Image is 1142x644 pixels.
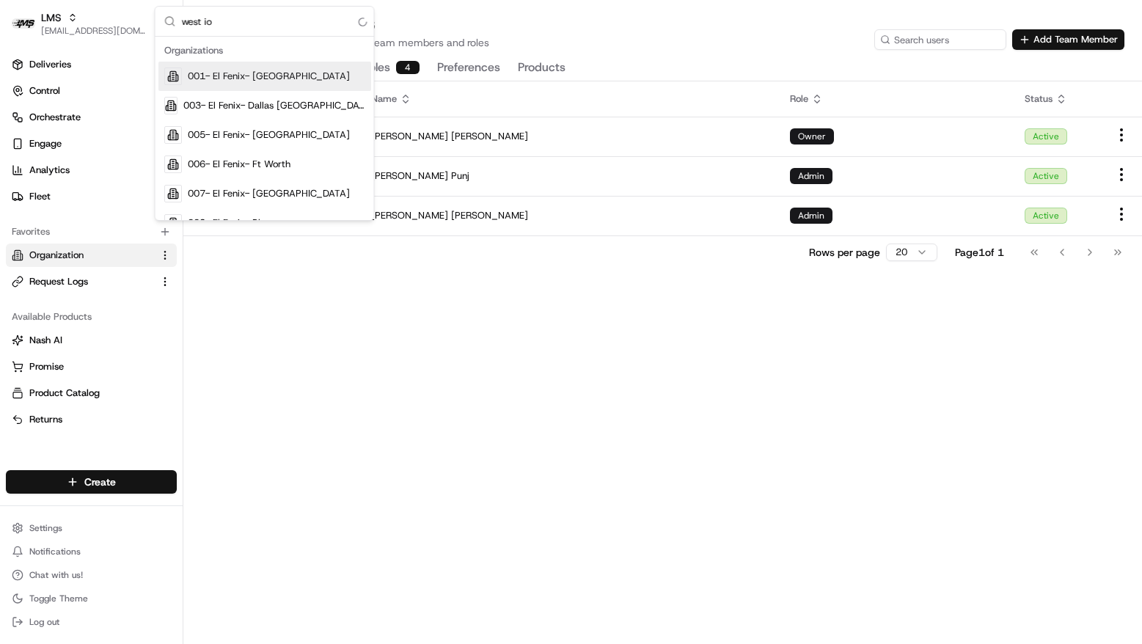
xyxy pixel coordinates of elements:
[371,130,448,143] span: [PERSON_NAME]
[188,216,276,230] span: 008- El Fenix- Plano
[451,209,528,222] span: [PERSON_NAME]
[1025,128,1067,144] div: Active
[6,541,177,562] button: Notifications
[6,220,177,244] div: Favorites
[790,128,834,144] div: Owner
[955,245,1004,260] div: Page 1 of 1
[29,413,62,426] span: Returns
[155,37,374,220] div: Suggestions
[29,137,62,150] span: Engage
[6,305,177,329] div: Available Products
[6,329,177,352] button: Nash AI
[188,128,350,142] span: 005- El Fenix- [GEOGRAPHIC_DATA]
[6,185,177,208] button: Fleet
[29,164,70,177] span: Analytics
[6,518,177,538] button: Settings
[371,92,766,106] div: Name
[188,70,350,83] span: 001- El Fenix- [GEOGRAPHIC_DATA]
[437,56,500,81] button: Preferences
[29,616,59,628] span: Log out
[29,569,83,581] span: Chat with us!
[6,53,177,76] a: Deliveries
[1025,208,1067,224] div: Active
[158,40,371,62] div: Organizations
[6,612,177,632] button: Log out
[12,275,153,288] a: Request Logs
[12,334,171,347] a: Nash AI
[1025,168,1067,184] div: Active
[12,18,35,29] img: LMS
[12,360,171,373] a: Promise
[188,187,350,200] span: 007- El Fenix- [GEOGRAPHIC_DATA]
[6,79,177,103] button: Control
[29,249,84,262] span: Organization
[6,158,177,182] a: Analytics
[12,413,171,426] a: Returns
[809,245,880,260] p: Rows per page
[6,6,152,41] button: LMSLMS[EMAIL_ADDRESS][DOMAIN_NAME]
[183,99,365,112] span: 003- El Fenix- Dallas [GEOGRAPHIC_DATA][PERSON_NAME]
[6,355,177,378] button: Promise
[29,58,71,71] span: Deliveries
[1012,29,1124,50] button: Add Team Member
[188,158,290,171] span: 006- El Fenix- Ft Worth
[12,387,171,400] a: Product Catalog
[29,334,62,347] span: Nash AI
[1025,92,1089,106] div: Status
[874,29,1006,50] input: Search users
[29,522,62,534] span: Settings
[29,84,60,98] span: Control
[29,546,81,557] span: Notifications
[6,588,177,609] button: Toggle Theme
[790,168,832,184] div: Admin
[6,106,177,129] button: Orchestrate
[6,244,177,267] button: Organization
[84,475,116,489] span: Create
[6,408,177,431] button: Returns
[518,56,565,81] button: Products
[6,381,177,405] button: Product Catalog
[41,10,62,25] button: LMS
[29,360,64,373] span: Promise
[182,7,365,36] input: Search...
[29,593,88,604] span: Toggle Theme
[371,169,448,183] span: [PERSON_NAME]
[396,61,420,74] div: 4
[12,249,153,262] a: Organization
[29,387,100,400] span: Product Catalog
[451,130,528,143] span: [PERSON_NAME]
[790,208,832,224] div: Admin
[29,111,81,124] span: Orchestrate
[29,190,51,203] span: Fleet
[371,209,448,222] span: [PERSON_NAME]
[41,25,146,37] button: [EMAIL_ADDRESS][DOMAIN_NAME]
[6,470,177,494] button: Create
[362,56,420,81] button: Roles
[790,92,1001,106] div: Role
[6,132,177,155] button: Engage
[451,169,469,183] span: Punj
[6,270,177,293] button: Request Logs
[6,565,177,585] button: Chat with us!
[29,275,88,288] span: Request Logs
